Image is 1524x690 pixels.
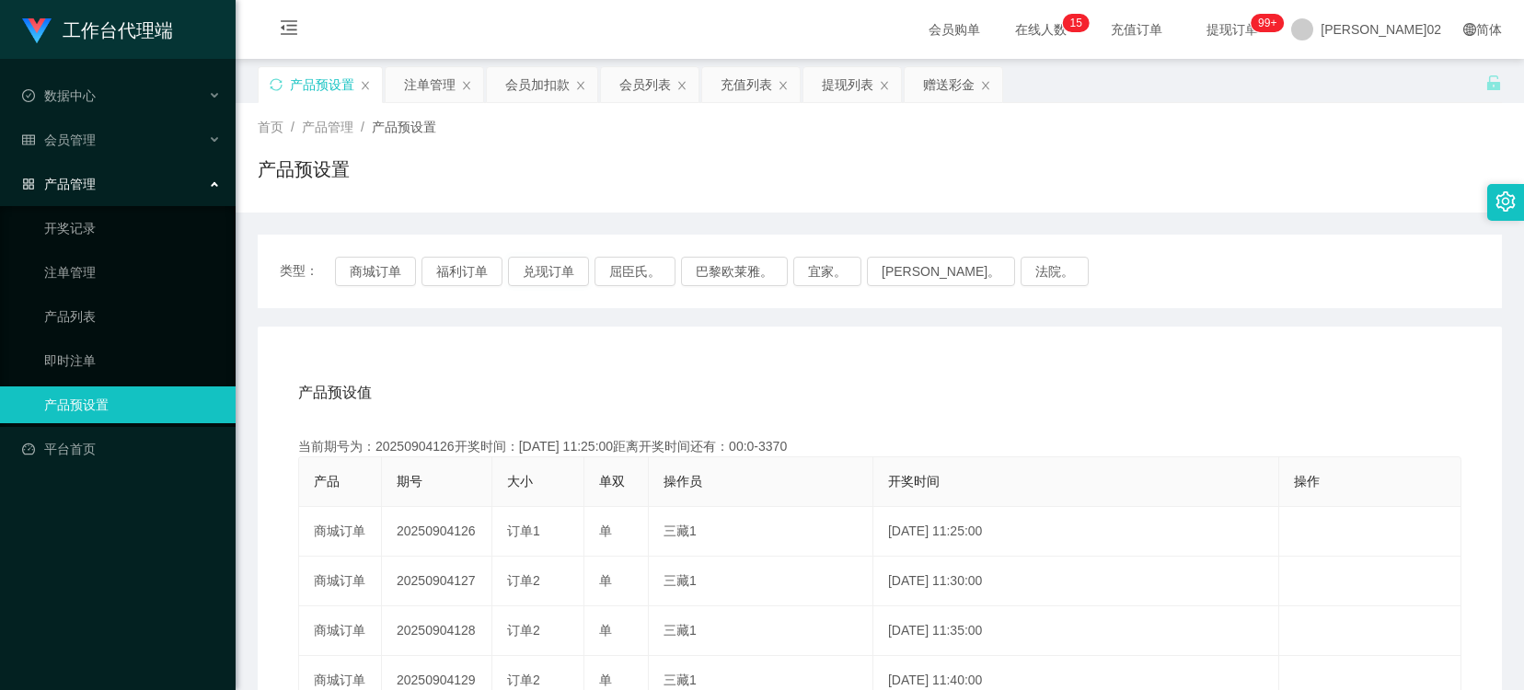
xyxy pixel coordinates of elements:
[382,557,492,606] td: 20250904127
[44,210,221,247] a: 开奖记录
[258,155,350,183] h1: 产品预设置
[923,67,975,102] div: 赠送彩金
[575,80,586,91] i: 图标： 关闭
[508,257,589,286] button: 兑现订单
[778,80,789,91] i: 图标： 关闭
[873,557,1279,606] td: [DATE] 11:30:00
[676,80,687,91] i: 图标： 关闭
[599,573,612,588] span: 单
[1251,14,1284,32] sup: 1068
[258,120,283,134] span: 首页
[1463,23,1476,36] i: 图标： global
[507,474,533,489] span: 大小
[22,22,173,37] a: 工作台代理端
[1021,257,1089,286] button: 法院。
[867,257,1015,286] button: [PERSON_NAME]。
[507,623,540,638] span: 订单2
[299,557,382,606] td: 商城订单
[44,254,221,291] a: 注单管理
[397,474,422,489] span: 期号
[299,507,382,557] td: 商城订单
[507,673,540,687] span: 订单2
[681,257,788,286] button: 巴黎欧莱雅。
[44,342,221,379] a: 即时注单
[595,257,675,286] button: 屈臣氏。
[1111,22,1162,37] font: 充值订单
[382,507,492,557] td: 20250904126
[649,507,873,557] td: 三藏1
[599,623,612,638] span: 单
[22,178,35,190] i: 图标： AppStore-O
[1015,22,1067,37] font: 在线人数
[44,132,96,147] font: 会员管理
[888,474,940,489] span: 开奖时间
[22,133,35,146] i: 图标： table
[22,89,35,102] i: 图标： check-circle-o
[372,120,436,134] span: 产品预设置
[664,474,702,489] span: 操作员
[599,673,612,687] span: 单
[335,257,416,286] button: 商城订单
[302,120,353,134] span: 产品管理
[619,67,671,102] div: 会员列表
[649,606,873,656] td: 三藏1
[258,1,320,60] i: 图标： menu-fold
[314,474,340,489] span: 产品
[822,67,873,102] div: 提现列表
[44,386,221,423] a: 产品预设置
[22,18,52,44] img: logo.9652507e.png
[1076,14,1082,32] p: 5
[980,80,991,91] i: 图标： 关闭
[44,298,221,335] a: 产品列表
[291,120,294,134] span: /
[1495,191,1516,212] i: 图标： 设置
[299,606,382,656] td: 商城订单
[793,257,861,286] button: 宜家。
[461,80,472,91] i: 图标： 关闭
[404,67,456,102] div: 注单管理
[298,437,1461,456] div: 当前期号为：20250904126开奖时间：[DATE] 11:25:00距离开奖时间还有：00:0-3370
[1063,14,1090,32] sup: 15
[270,78,283,91] i: 图标： 同步
[280,257,335,286] span: 类型：
[505,67,570,102] div: 会员加扣款
[1206,22,1258,37] font: 提现订单
[873,507,1279,557] td: [DATE] 11:25:00
[360,80,371,91] i: 图标： 关闭
[290,67,354,102] div: 产品预设置
[599,474,625,489] span: 单双
[507,573,540,588] span: 订单2
[44,88,96,103] font: 数据中心
[649,557,873,606] td: 三藏1
[44,177,96,191] font: 产品管理
[298,382,372,404] span: 产品预设值
[1070,14,1077,32] p: 1
[599,523,612,538] span: 单
[382,606,492,656] td: 20250904128
[1476,22,1502,37] font: 简体
[1294,474,1320,489] span: 操作
[507,523,540,538] span: 订单1
[879,80,890,91] i: 图标： 关闭
[421,257,502,286] button: 福利订单
[63,1,173,60] h1: 工作台代理端
[721,67,772,102] div: 充值列表
[22,431,221,467] a: 图标： 仪表板平台首页
[1485,75,1502,91] i: 图标： 解锁
[361,120,364,134] span: /
[873,606,1279,656] td: [DATE] 11:35:00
